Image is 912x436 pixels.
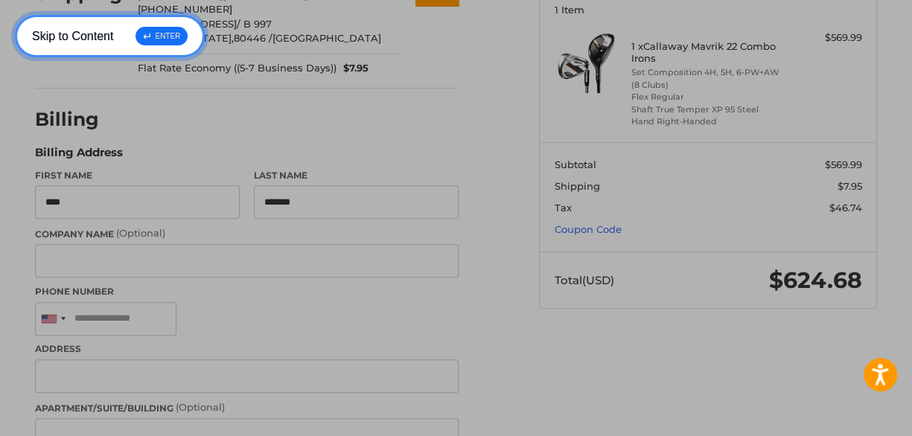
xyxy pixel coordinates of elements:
[337,61,369,76] span: $7.95
[35,226,459,241] label: Company Name
[789,396,912,436] iframe: Google Customer Reviews
[254,169,459,182] label: Last Name
[35,285,459,298] label: Phone Number
[555,202,572,214] span: Tax
[176,401,225,413] small: (Optional)
[631,115,782,128] li: Hand Right-Handed
[631,103,782,116] li: Shaft True Temper XP 95 Steel
[35,400,459,415] label: Apartment/Suite/Building
[829,202,862,214] span: $46.74
[555,180,600,192] span: Shipping
[138,3,232,15] span: [PHONE_NUMBER]
[631,66,782,91] li: Set Composition 4H, 5H, 6-PW+AW (8 Clubs)
[785,31,861,45] div: $569.99
[631,40,782,65] h4: 1 x Callaway Mavrik 22 Combo Irons
[769,266,862,294] span: $624.68
[35,108,122,131] h2: Billing
[234,32,272,44] span: 80446 /
[555,223,622,235] a: Coupon Code
[237,18,272,30] span: / B 997
[35,144,123,168] legend: Billing Address
[116,227,165,239] small: (Optional)
[138,61,337,76] span: Flat Rate Economy ((5-7 Business Days))
[555,4,862,16] h3: 1 Item
[555,273,614,287] span: Total (USD)
[35,169,240,182] label: First Name
[838,180,862,192] span: $7.95
[631,91,782,103] li: Flex Regular
[555,158,596,170] span: Subtotal
[35,342,459,356] label: Address
[36,303,70,335] div: United States: +1
[825,158,862,170] span: $569.99
[272,32,381,44] span: [GEOGRAPHIC_DATA]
